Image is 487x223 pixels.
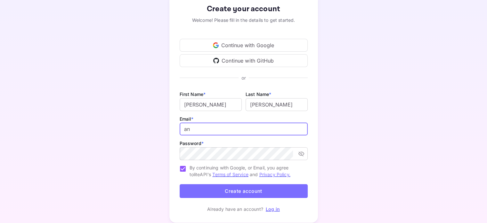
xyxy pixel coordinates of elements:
[246,98,308,111] input: Doe
[190,164,303,178] span: By continuing with Google, or Email, you agree to liteAPI's and
[180,17,308,23] div: Welcome! Please fill in the details to get started.
[180,54,308,67] div: Continue with GitHub
[259,172,290,177] a: Privacy Policy.
[266,206,280,212] a: Log in
[180,3,308,15] div: Create your account
[180,141,204,146] label: Password
[180,116,194,122] label: Email
[212,172,248,177] a: Terms of Service
[296,148,307,159] button: toggle password visibility
[180,98,242,111] input: John
[180,184,308,198] button: Create account
[180,91,206,97] label: First Name
[207,206,263,212] p: Already have an account?
[246,91,272,97] label: Last Name
[180,39,308,52] div: Continue with Google
[180,123,308,135] input: johndoe@gmail.com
